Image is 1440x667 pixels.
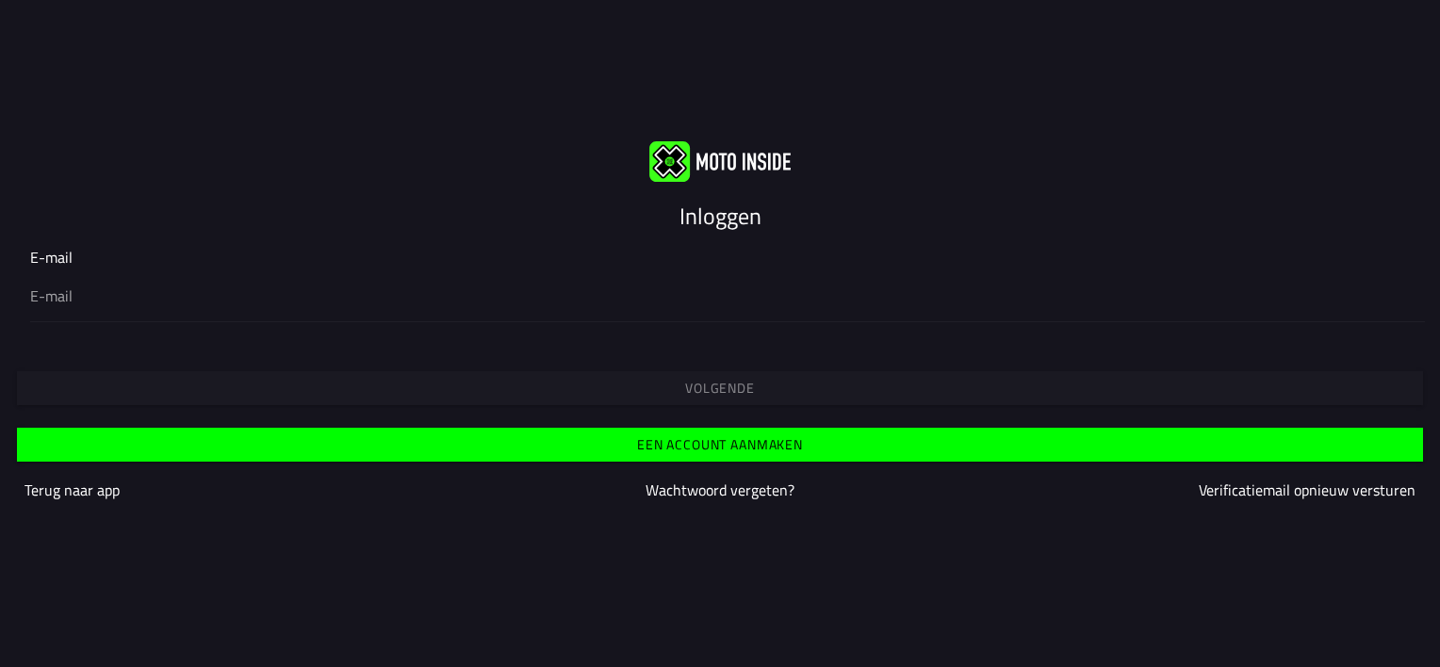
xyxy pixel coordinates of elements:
[30,246,1410,321] ion-input: E-mail
[646,479,794,501] a: Wachtwoord vergeten?
[1199,479,1415,501] a: Verificatiemail opnieuw versturen
[679,199,761,233] ion-text: Inloggen
[30,285,1410,307] input: E-mail
[25,479,120,501] a: Terug naar app
[17,428,1423,462] ion-button: Een account aanmaken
